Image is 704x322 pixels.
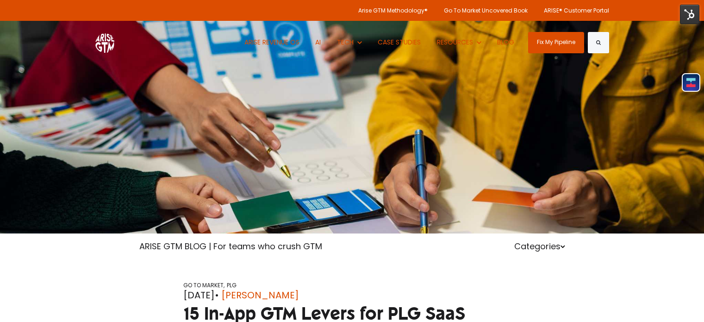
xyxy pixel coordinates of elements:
[237,21,521,64] nav: Desktop navigation
[237,21,306,64] a: ARISE REVENUE OS
[588,32,609,53] button: Search
[139,240,322,252] a: ARISE GTM BLOG | For teams who crush GTM
[227,281,237,289] a: PLG
[183,288,521,302] div: [DATE]
[437,38,473,47] span: RESOURCES
[337,38,354,47] span: TECH
[430,21,488,64] button: Show submenu for RESOURCES RESOURCES
[658,278,704,322] iframe: Chat Widget
[680,5,699,24] img: HubSpot Tools Menu Toggle
[183,281,224,289] a: GO TO MARKET,
[528,32,584,53] a: Fix My Pipeline
[309,21,328,64] a: AI
[221,288,299,302] a: [PERSON_NAME]
[330,21,368,64] button: Show submenu for TECH TECH
[371,21,428,64] a: CASE STUDIES
[215,289,219,302] span: •
[491,21,522,64] a: BLOG
[95,32,114,53] img: ARISE GTM logo (1) white
[514,240,565,252] a: Categories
